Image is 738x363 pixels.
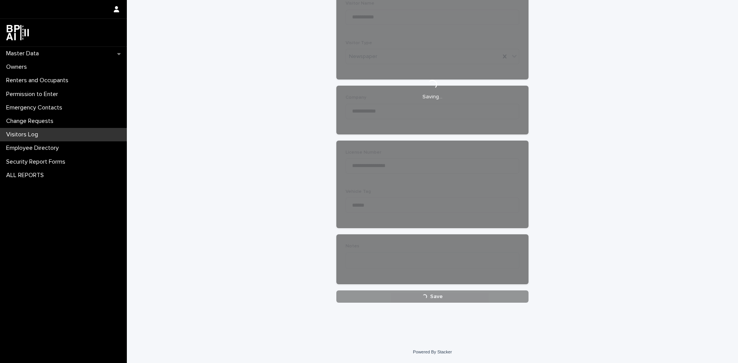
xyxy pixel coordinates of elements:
p: Saving… [422,94,442,100]
span: Save [430,294,443,299]
p: Employee Directory [3,144,65,152]
p: Emergency Contacts [3,104,68,111]
p: Change Requests [3,118,60,125]
p: Owners [3,63,33,71]
button: Save [336,290,529,303]
p: Security Report Forms [3,158,71,166]
img: dwgmcNfxSF6WIOOXiGgu [6,25,29,40]
p: Renters and Occupants [3,77,75,84]
p: Permission to Enter [3,91,64,98]
p: Visitors Log [3,131,44,138]
p: ALL REPORTS [3,172,50,179]
p: Master Data [3,50,45,57]
a: Powered By Stacker [413,350,452,354]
